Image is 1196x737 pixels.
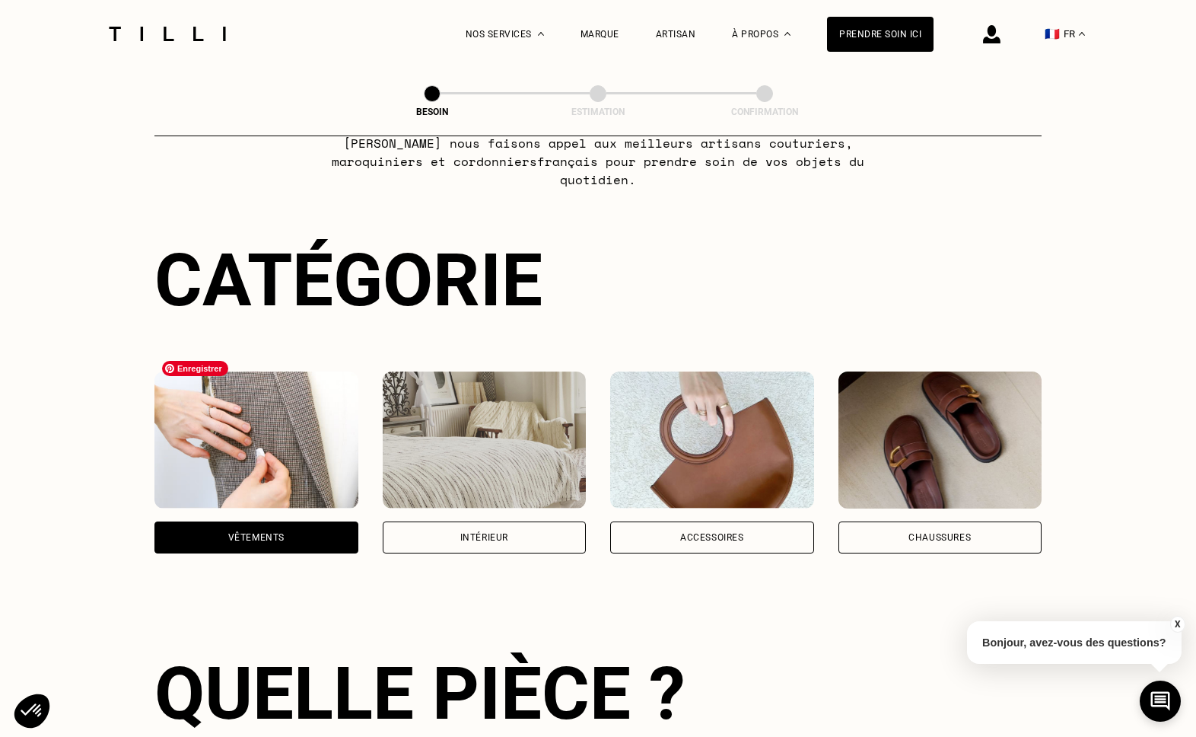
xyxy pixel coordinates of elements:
[383,372,587,509] img: Intérieur
[522,107,674,117] div: Estimation
[680,533,744,542] div: Accessoires
[656,29,696,40] a: Artisan
[1045,27,1060,41] span: 🇫🇷
[162,361,228,376] span: Enregistrer
[297,134,900,189] p: [PERSON_NAME] nous faisons appel aux meilleurs artisans couturiers , maroquiniers et cordonniers ...
[154,372,358,509] img: Vêtements
[1169,616,1185,633] button: X
[356,107,508,117] div: Besoin
[460,533,508,542] div: Intérieur
[827,17,934,52] a: Prendre soin ici
[838,372,1042,509] img: Chaussures
[103,27,231,41] img: Logo du service de couturière Tilli
[154,238,1042,323] div: Catégorie
[538,32,544,36] img: Menu déroulant
[689,107,841,117] div: Confirmation
[581,29,619,40] a: Marque
[908,533,971,542] div: Chaussures
[228,533,285,542] div: Vêtements
[784,32,790,36] img: Menu déroulant à propos
[1079,32,1085,36] img: menu déroulant
[983,25,1000,43] img: icône connexion
[154,651,1042,736] div: Quelle pièce ?
[967,621,1182,664] p: Bonjour, avez-vous des questions?
[610,372,814,509] img: Accessoires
